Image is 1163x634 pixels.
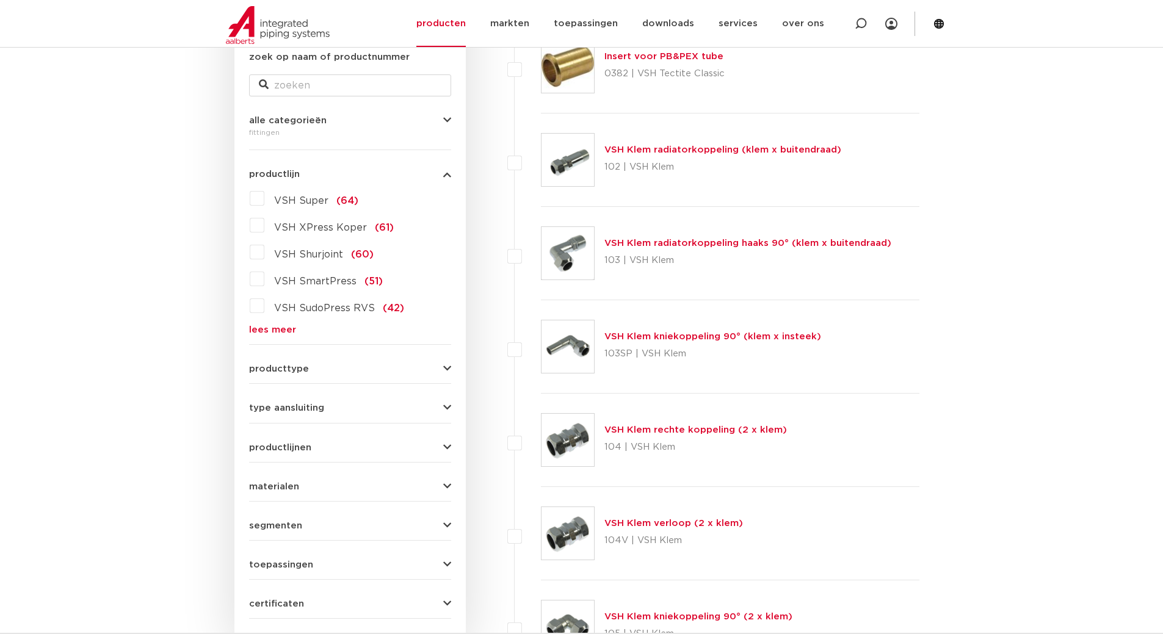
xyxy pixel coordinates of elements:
span: toepassingen [249,560,313,569]
span: (60) [351,250,374,259]
button: type aansluiting [249,403,451,412]
img: Thumbnail for VSH Klem radiatorkoppeling haaks 90° (klem x buitendraad) [542,227,594,279]
input: zoeken [249,74,451,96]
p: 104 | VSH Klem [604,438,787,457]
button: materialen [249,482,451,491]
span: productlijn [249,170,300,179]
img: Thumbnail for VSH Klem kniekoppeling 90° (klem x insteek) [542,320,594,373]
div: fittingen [249,125,451,140]
span: certificaten [249,599,304,608]
a: Insert voor PB&PEX tube [604,52,723,61]
button: producttype [249,364,451,373]
span: segmenten [249,521,302,530]
a: VSH Klem radiatorkoppeling haaks 90° (klem x buitendraad) [604,239,891,248]
span: VSH XPress Koper [274,223,367,232]
label: zoek op naam of productnummer [249,50,410,65]
p: 103 | VSH Klem [604,251,891,270]
span: VSH Shurjoint [274,250,343,259]
button: segmenten [249,521,451,530]
span: productlijnen [249,443,311,452]
span: (51) [364,276,383,286]
img: Thumbnail for Insert voor PB&PEX tube [542,40,594,93]
img: Thumbnail for VSH Klem rechte koppeling (2 x klem) [542,414,594,466]
p: 104V | VSH Klem [604,531,743,550]
span: alle categorieën [249,116,327,125]
span: VSH SudoPress RVS [274,303,375,313]
a: VSH Klem rechte koppeling (2 x klem) [604,425,787,434]
a: VSH Klem radiatorkoppeling (klem x buitendraad) [604,145,841,154]
span: VSH Super [274,196,328,206]
span: producttype [249,364,309,373]
p: 102 | VSH Klem [604,157,841,177]
a: lees meer [249,325,451,334]
span: (64) [336,196,358,206]
a: VSH Klem kniekoppeling 90° (2 x klem) [604,612,792,621]
p: 0382 | VSH Tectite Classic [604,64,725,84]
button: toepassingen [249,560,451,569]
span: (42) [383,303,404,313]
button: productlijn [249,170,451,179]
button: alle categorieën [249,116,451,125]
span: type aansluiting [249,403,324,412]
span: (61) [375,223,394,232]
span: materialen [249,482,299,491]
p: 103SP | VSH Klem [604,344,821,364]
span: VSH SmartPress [274,276,357,286]
img: Thumbnail for VSH Klem verloop (2 x klem) [542,507,594,560]
button: certificaten [249,599,451,608]
a: VSH Klem verloop (2 x klem) [604,519,743,528]
a: VSH Klem kniekoppeling 90° (klem x insteek) [604,332,821,341]
img: Thumbnail for VSH Klem radiatorkoppeling (klem x buitendraad) [542,134,594,186]
button: productlijnen [249,443,451,452]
